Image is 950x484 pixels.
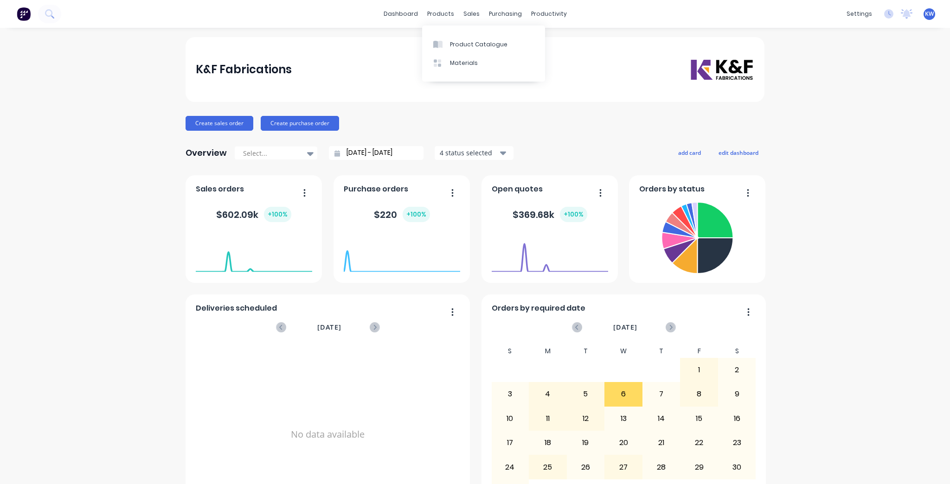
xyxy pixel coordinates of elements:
[567,382,604,406] div: 5
[379,7,423,21] a: dashboard
[491,344,529,358] div: S
[567,344,605,358] div: T
[344,184,408,195] span: Purchase orders
[605,431,642,454] div: 20
[680,358,718,382] div: 1
[680,455,718,478] div: 29
[605,455,642,478] div: 27
[492,407,529,430] div: 10
[567,431,604,454] div: 19
[264,207,291,222] div: + 100 %
[643,455,680,478] div: 28
[672,146,707,159] button: add card
[422,54,545,72] a: Materials
[492,382,529,406] div: 3
[459,7,484,21] div: sales
[261,116,339,131] button: Create purchase order
[450,59,478,67] div: Materials
[680,382,718,406] div: 8
[567,407,604,430] div: 12
[186,116,253,131] button: Create sales order
[196,60,292,79] div: K&F Fabrications
[689,58,754,81] img: K&F Fabrications
[613,322,637,332] span: [DATE]
[642,344,680,358] div: T
[719,407,756,430] div: 16
[484,7,526,21] div: purchasing
[196,184,244,195] span: Sales orders
[529,407,566,430] div: 11
[529,455,566,478] div: 25
[513,207,587,222] div: $ 369.68k
[403,207,430,222] div: + 100 %
[529,382,566,406] div: 4
[680,344,718,358] div: F
[712,146,764,159] button: edit dashboard
[317,322,341,332] span: [DATE]
[643,431,680,454] div: 21
[440,148,498,158] div: 4 status selected
[643,407,680,430] div: 14
[492,184,543,195] span: Open quotes
[605,382,642,406] div: 6
[450,40,507,49] div: Product Catalogue
[567,455,604,478] div: 26
[719,382,756,406] div: 9
[529,344,567,358] div: M
[216,207,291,222] div: $ 602.09k
[680,431,718,454] div: 22
[492,431,529,454] div: 17
[435,146,514,160] button: 4 status selected
[605,407,642,430] div: 13
[719,431,756,454] div: 23
[196,303,277,314] span: Deliveries scheduled
[719,358,756,382] div: 2
[639,184,705,195] span: Orders by status
[492,303,585,314] span: Orders by required date
[842,7,877,21] div: settings
[186,144,227,162] div: Overview
[718,344,756,358] div: S
[529,431,566,454] div: 18
[604,344,642,358] div: W
[925,10,934,18] span: KW
[374,207,430,222] div: $ 220
[526,7,571,21] div: productivity
[422,35,545,53] a: Product Catalogue
[719,455,756,478] div: 30
[423,7,459,21] div: products
[680,407,718,430] div: 15
[560,207,587,222] div: + 100 %
[17,7,31,21] img: Factory
[492,455,529,478] div: 24
[643,382,680,406] div: 7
